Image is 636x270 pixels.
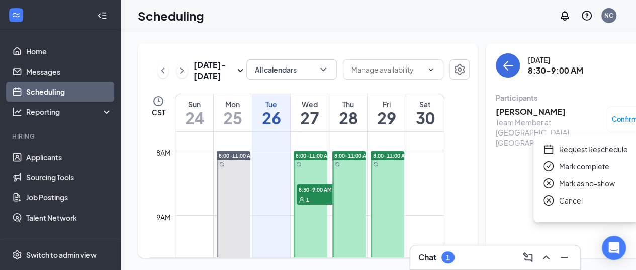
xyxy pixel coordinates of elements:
[449,59,470,82] a: Settings
[556,249,572,265] button: Minimize
[559,195,583,206] span: Cancel
[334,152,371,159] span: 8:00-11:00 AM
[12,107,22,117] svg: Analysis
[291,99,329,109] div: Wed
[219,162,224,167] svg: Sync
[158,64,168,77] svg: ChevronLeft
[154,147,173,158] div: 8am
[528,65,583,76] h3: 8:30-9:00 AM
[540,251,552,263] svg: ChevronUp
[176,63,188,78] button: ChevronRight
[559,144,628,155] span: Request Reschedule
[368,94,406,131] a: August 29, 2025
[214,99,252,109] div: Mon
[252,94,291,131] a: August 26, 2025
[543,195,554,206] span: close-circle
[373,162,378,167] svg: Sync
[368,109,406,126] h1: 29
[12,238,110,246] div: Team Management
[373,152,409,159] span: 8:00-11:00 AM
[558,251,570,263] svg: Minimize
[318,64,328,75] svg: ChevronDown
[152,95,164,107] svg: Clock
[214,109,252,126] h1: 25
[406,99,444,109] div: Sat
[306,196,309,204] span: 1
[299,197,305,203] svg: User
[175,109,213,126] h1: 24
[368,99,406,109] div: Fri
[26,167,112,187] a: Sourcing Tools
[406,94,444,131] a: August 30, 2025
[427,65,435,74] svg: ChevronDown
[219,152,255,159] span: 8:00-11:00 AM
[177,64,187,77] svg: ChevronRight
[26,250,97,260] div: Switch to admin view
[175,99,213,109] div: Sun
[26,107,113,117] div: Reporting
[154,212,173,223] div: 9am
[291,109,329,126] h1: 27
[602,236,626,260] div: Open Intercom Messenger
[157,63,168,78] button: ChevronLeft
[496,117,601,148] div: Team Member at [GEOGRAPHIC_DATA], [GEOGRAPHIC_DATA]
[496,106,601,117] h3: [PERSON_NAME]
[296,162,301,167] svg: Sync
[26,61,112,82] a: Messages
[543,144,554,154] span: calendar
[194,59,234,82] h3: [DATE] - [DATE]
[175,94,213,131] a: August 24, 2025
[26,187,112,208] a: Job Postings
[446,253,450,262] div: 1
[538,249,554,265] button: ChevronUp
[234,64,246,77] svg: SmallChevronDown
[543,178,554,188] span: close-circle
[152,107,165,117] span: CST
[26,208,112,228] a: Talent Network
[252,109,291,126] h1: 26
[581,10,593,22] svg: QuestionInfo
[296,152,332,159] span: 8:00-11:00 AM
[246,59,337,80] button: All calendarsChevronDown
[291,94,329,131] a: August 27, 2025
[252,99,291,109] div: Tue
[12,132,110,141] div: Hiring
[449,59,470,80] button: Settings
[559,161,609,172] span: Mark complete
[335,162,340,167] svg: Sync
[559,10,571,22] svg: Notifications
[520,249,536,265] button: ComposeMessage
[214,94,252,131] a: August 25, 2025
[97,11,107,21] svg: Collapse
[522,251,534,263] svg: ComposeMessage
[26,82,112,102] a: Scheduling
[528,55,583,65] div: [DATE]
[329,109,368,126] h1: 28
[26,147,112,167] a: Applicants
[604,11,613,20] div: NC
[12,250,22,260] svg: Settings
[453,63,466,76] svg: Settings
[559,178,615,189] span: Mark as no-show
[138,7,204,24] h1: Scheduling
[502,59,514,72] svg: ArrowLeft
[418,252,436,263] h3: Chat
[496,53,520,78] button: back-button
[26,41,112,61] a: Home
[543,161,554,171] span: check-circle
[11,10,21,20] svg: WorkstreamLogo
[351,64,423,75] input: Manage availability
[329,99,368,109] div: Thu
[297,184,347,194] span: 8:30-9:00 AM
[406,109,444,126] h1: 30
[329,94,368,131] a: August 28, 2025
